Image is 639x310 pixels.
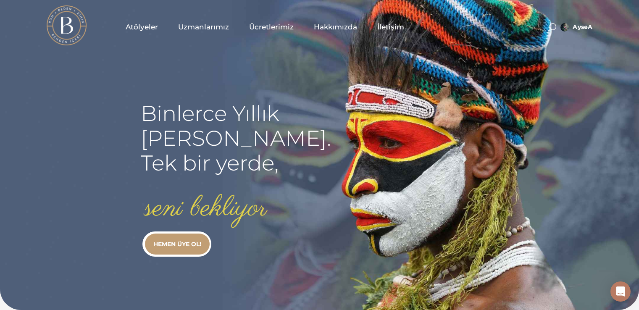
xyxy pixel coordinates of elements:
span: AyseA [573,23,592,31]
a: Atölyeler [116,6,168,48]
a: HEMEN ÜYE OL! [145,234,210,255]
img: light logo [47,5,87,45]
rs-layer: Binlerce Yıllık [PERSON_NAME]. Tek bir yerde, [141,101,331,176]
span: Uzmanlarımız [178,22,229,32]
img: AyseA1.jpg [560,23,569,32]
span: İletişim [377,22,404,32]
a: Uzmanlarımız [168,6,239,48]
span: Ücretlerimiz [249,22,294,32]
span: Hakkımızda [314,22,357,32]
div: Open Intercom Messenger [610,281,631,302]
a: Hakkımızda [304,6,367,48]
a: İletişim [367,6,414,48]
rs-layer: seni bekliyor [145,193,267,224]
a: Ücretlerimiz [239,6,304,48]
span: Atölyeler [126,22,158,32]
